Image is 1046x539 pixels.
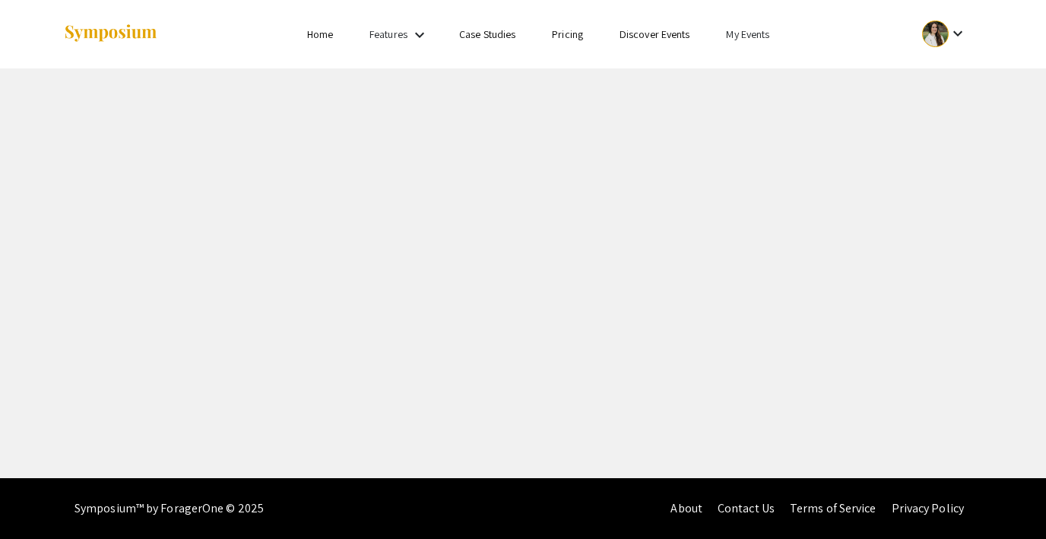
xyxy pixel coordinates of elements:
[892,500,964,516] a: Privacy Policy
[718,500,775,516] a: Contact Us
[307,27,333,41] a: Home
[552,27,583,41] a: Pricing
[620,27,690,41] a: Discover Events
[790,500,876,516] a: Terms of Service
[459,27,515,41] a: Case Studies
[410,26,429,44] mat-icon: Expand Features list
[74,478,264,539] div: Symposium™ by ForagerOne © 2025
[63,24,158,44] img: Symposium by ForagerOne
[670,500,702,516] a: About
[949,24,967,43] mat-icon: Expand account dropdown
[369,27,407,41] a: Features
[906,17,983,51] button: Expand account dropdown
[726,27,769,41] a: My Events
